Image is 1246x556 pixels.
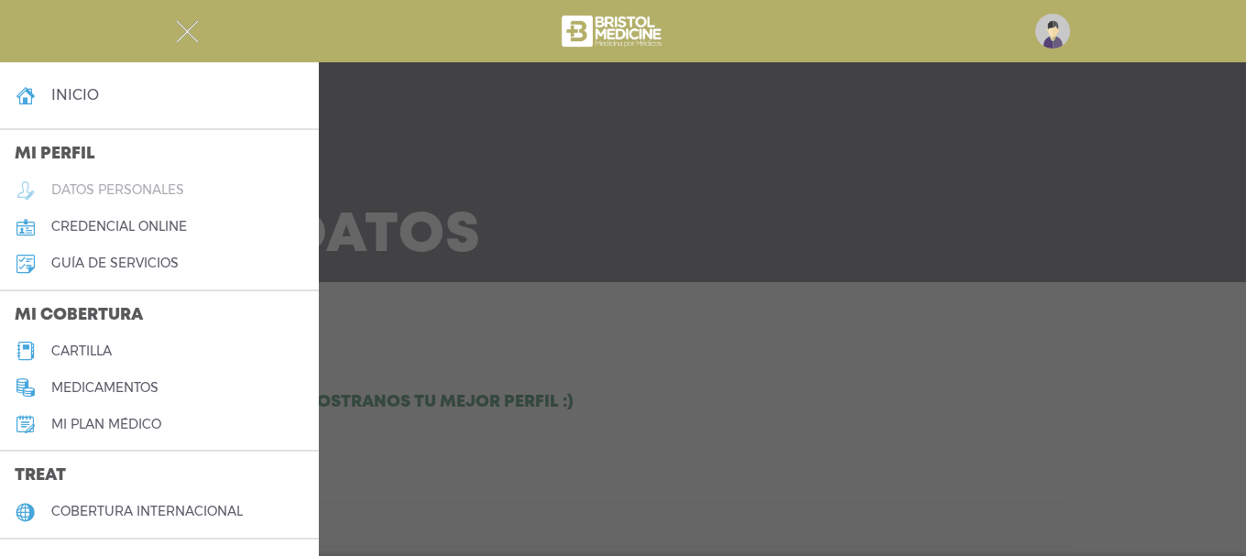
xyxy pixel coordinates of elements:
[51,504,243,519] h5: cobertura internacional
[51,256,179,271] h5: guía de servicios
[559,9,668,53] img: bristol-medicine-blanco.png
[51,182,184,198] h5: datos personales
[176,20,199,43] img: Cober_menu-close-white.svg
[1035,14,1070,49] img: profile-placeholder.svg
[51,86,99,104] h4: inicio
[51,417,161,432] h5: Mi plan médico
[51,219,187,234] h5: credencial online
[51,343,112,359] h5: cartilla
[51,380,158,396] h5: medicamentos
